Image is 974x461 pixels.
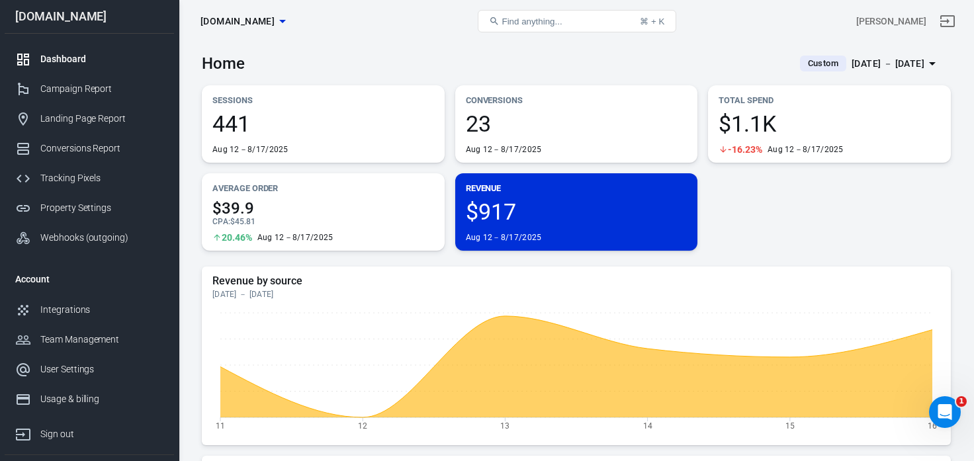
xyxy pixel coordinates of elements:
div: Team Management [40,333,163,347]
span: CPA : [212,217,230,226]
p: Total Spend [719,93,940,107]
img: website_grey.svg [21,34,32,45]
span: 20.46% [222,233,252,242]
div: Landing Page Report [40,112,163,126]
a: Usage & billing [5,384,174,414]
div: Aug 12－8/17/2025 [257,232,333,243]
div: v 4.0.25 [37,21,65,32]
a: Property Settings [5,193,174,223]
div: Property Settings [40,201,163,215]
li: Account [5,263,174,295]
a: Sign out [5,414,174,449]
img: tab_keywords_by_traffic_grey.svg [132,77,142,87]
div: User Settings [40,362,163,376]
div: Domain Overview [50,78,118,87]
button: Find anything...⌘ + K [478,10,676,32]
div: Aug 12－8/17/2025 [768,144,844,155]
div: Campaign Report [40,82,163,96]
a: Team Management [5,325,174,355]
div: Integrations [40,303,163,317]
button: [DOMAIN_NAME] [195,9,290,34]
div: Usage & billing [40,392,163,406]
p: Average Order [212,181,434,195]
tspan: 12 [358,421,367,430]
span: $45.81 [230,217,255,226]
a: Integrations [5,295,174,325]
span: Custom [803,57,844,70]
tspan: 16 [928,421,937,430]
div: Sign out [40,427,163,441]
tspan: 13 [500,421,509,430]
div: Dashboard [40,52,163,66]
h5: Revenue by source [212,274,940,288]
div: Tracking Pixels [40,171,163,185]
a: Webhooks (outgoing) [5,223,174,253]
div: Aug 12－8/17/2025 [466,144,542,155]
a: Tracking Pixels [5,163,174,193]
p: Conversions [466,93,687,107]
div: Webhooks (outgoing) [40,231,163,245]
span: 441 [212,112,434,135]
div: [DATE] － [DATE] [852,56,924,72]
div: Aug 12－8/17/2025 [212,144,288,155]
img: logo_orange.svg [21,21,32,32]
img: tab_domain_overview_orange.svg [36,77,46,87]
p: Revenue [466,181,687,195]
span: $39.9 [212,200,434,216]
span: Find anything... [502,17,562,26]
span: thrivecart.com [200,13,275,30]
span: 1 [956,396,967,407]
iframe: Intercom live chat [929,396,961,428]
tspan: 15 [785,421,795,430]
tspan: 14 [643,421,652,430]
span: -16.23% [728,145,762,154]
h3: Home [202,54,245,73]
div: [DOMAIN_NAME] [5,11,174,22]
a: Dashboard [5,44,174,74]
span: $917 [466,200,687,223]
p: Sessions [212,93,434,107]
a: Sign out [932,5,963,37]
div: [DATE] － [DATE] [212,289,940,300]
div: Domain: [DOMAIN_NAME] [34,34,146,45]
a: User Settings [5,355,174,384]
div: Keywords by Traffic [146,78,223,87]
div: Account id: RgmCiDus [856,15,926,28]
span: 23 [466,112,687,135]
tspan: 11 [216,421,225,430]
div: Conversions Report [40,142,163,155]
div: Aug 12－8/17/2025 [466,232,542,243]
span: $1.1K [719,112,940,135]
a: Landing Page Report [5,104,174,134]
div: ⌘ + K [640,17,664,26]
a: Conversions Report [5,134,174,163]
a: Campaign Report [5,74,174,104]
button: Custom[DATE] － [DATE] [789,53,951,75]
